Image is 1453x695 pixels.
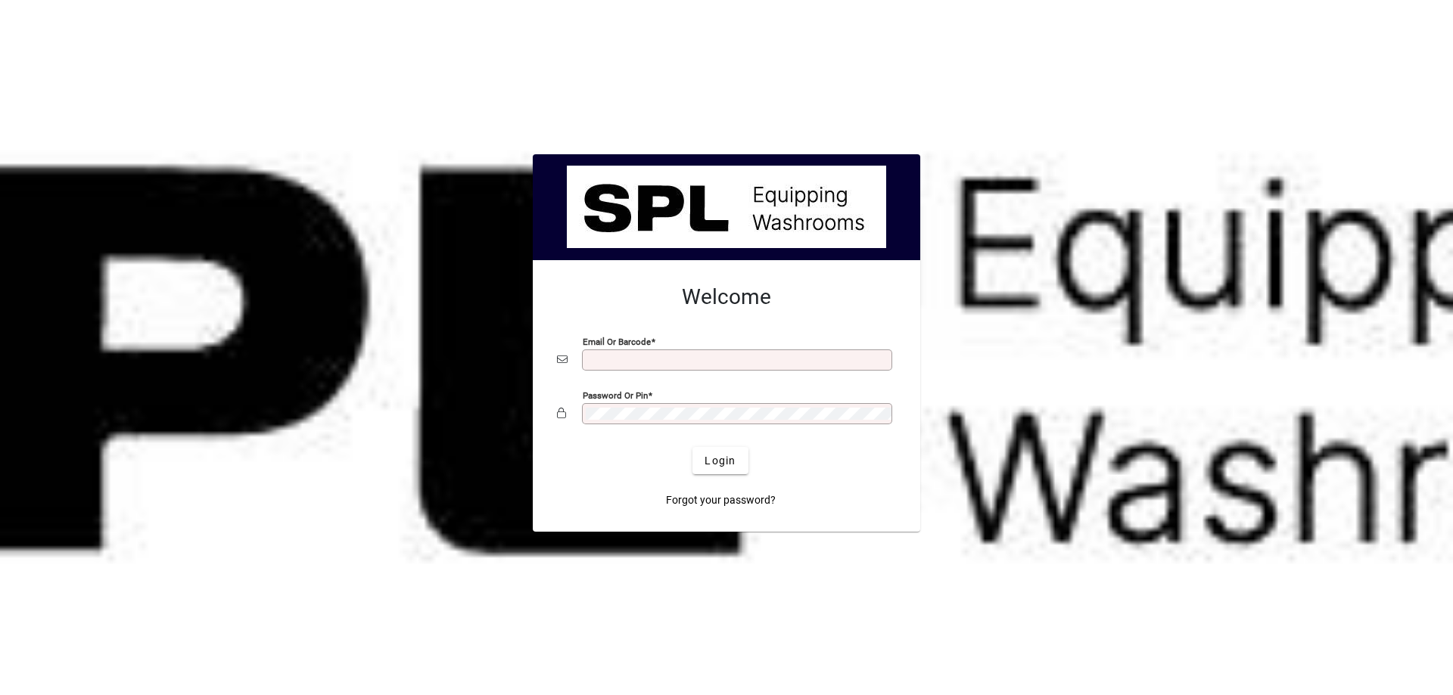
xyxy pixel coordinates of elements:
[705,453,736,469] span: Login
[583,390,648,401] mat-label: Password or Pin
[557,284,896,310] h2: Welcome
[583,337,651,347] mat-label: Email or Barcode
[666,492,776,508] span: Forgot your password?
[692,447,748,474] button: Login
[660,486,782,513] a: Forgot your password?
